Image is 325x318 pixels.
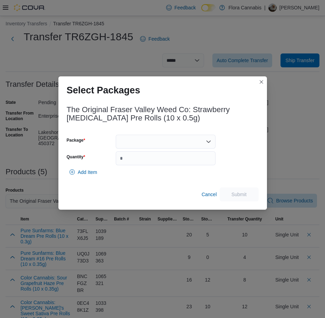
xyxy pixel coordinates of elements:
[206,139,211,144] button: Open list of options
[67,154,85,160] label: Quantity
[202,191,217,198] span: Cancel
[67,137,85,143] label: Package
[67,106,259,122] h3: The Original Fraser Valley Weed Co: Strawberry [MEDICAL_DATA] Pre Rolls (10 x 0.5g)
[220,187,259,201] button: Submit
[231,191,247,198] span: Submit
[257,78,266,86] button: Closes this modal window
[67,85,140,96] h1: Select Packages
[78,169,97,176] span: Add Item
[67,165,100,179] button: Add Item
[199,187,220,201] button: Cancel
